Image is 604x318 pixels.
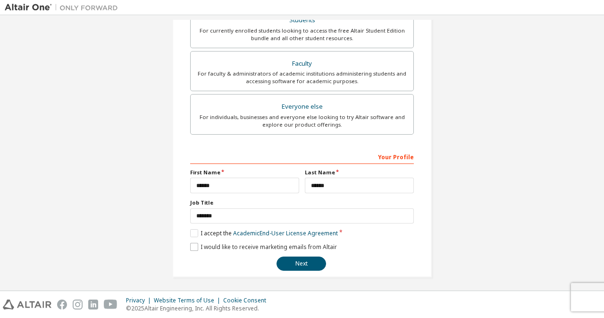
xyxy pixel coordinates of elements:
[196,70,408,85] div: For faculty & administrators of academic institutions administering students and accessing softwa...
[190,169,299,176] label: First Name
[88,300,98,309] img: linkedin.svg
[190,199,414,206] label: Job Title
[5,3,123,12] img: Altair One
[73,300,83,309] img: instagram.svg
[3,300,51,309] img: altair_logo.svg
[196,100,408,113] div: Everyone else
[126,297,154,304] div: Privacy
[126,304,272,312] p: © 2025 Altair Engineering, Inc. All Rights Reserved.
[223,297,272,304] div: Cookie Consent
[196,57,408,70] div: Faculty
[190,243,337,251] label: I would like to receive marketing emails from Altair
[154,297,223,304] div: Website Terms of Use
[305,169,414,176] label: Last Name
[233,229,338,237] a: Academic End-User License Agreement
[104,300,117,309] img: youtube.svg
[196,113,408,129] div: For individuals, businesses and everyone else looking to try Altair software and explore our prod...
[190,149,414,164] div: Your Profile
[196,14,408,27] div: Students
[196,27,408,42] div: For currently enrolled students looking to access the free Altair Student Edition bundle and all ...
[277,257,326,271] button: Next
[57,300,67,309] img: facebook.svg
[190,229,338,237] label: I accept the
